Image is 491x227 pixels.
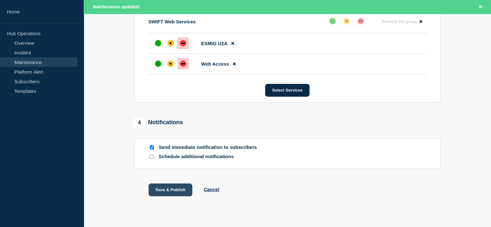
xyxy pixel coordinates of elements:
[203,187,219,192] button: Cancel
[159,144,261,150] p: Send immediate notification to subscribers
[265,84,310,97] button: Select Services
[134,117,183,128] div: Notifications
[327,15,338,27] button: up
[329,18,336,24] div: up
[155,40,161,46] div: up
[180,40,186,46] div: down
[201,41,228,46] span: ESMIG U2A
[150,145,154,150] input: Send immediate notification to subscribers
[134,117,145,128] span: 4
[167,40,174,46] div: affected
[341,15,352,27] button: affected
[382,19,417,24] span: Remove the group
[149,19,196,24] p: SWIFT Web Services
[155,61,161,67] div: up
[149,183,193,196] button: Save & Publish
[378,15,426,28] button: Remove the group
[93,4,140,9] span: Maintenance updated!
[477,3,485,11] button: Close banner
[343,18,350,24] div: affected
[357,18,364,24] div: down
[180,61,186,67] div: down
[355,15,366,27] button: down
[159,154,261,160] p: Schedule additional notifications
[167,61,174,67] div: affected
[150,155,154,159] input: Schedule additional notifications
[201,61,229,67] span: Web Access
